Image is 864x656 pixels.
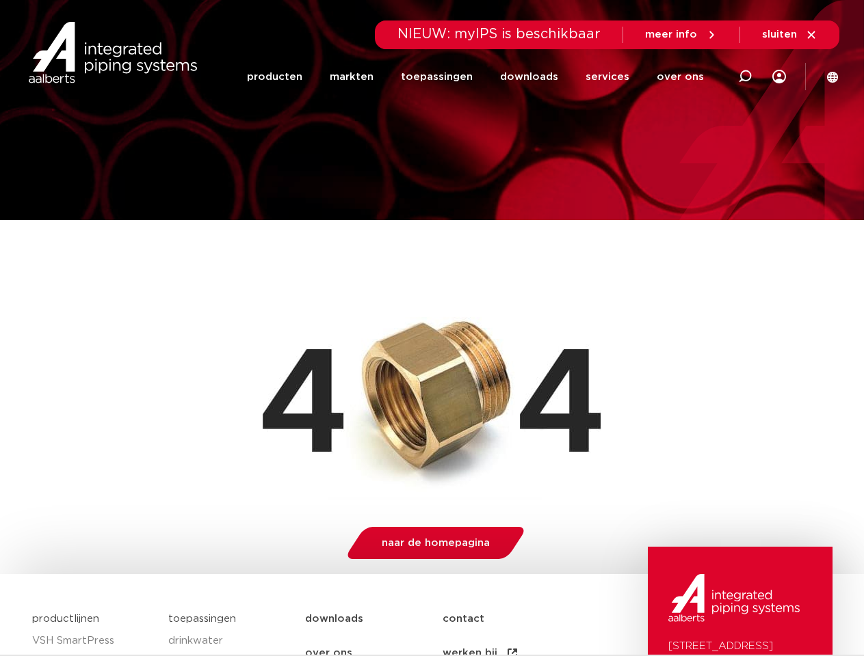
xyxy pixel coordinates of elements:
nav: Menu [247,51,704,103]
a: toepassingen [401,51,473,103]
h1: Pagina niet gevonden [32,227,833,271]
a: downloads [305,602,443,636]
a: contact [443,602,580,636]
a: productlijnen [32,614,99,624]
a: toepassingen [168,614,236,624]
a: markten [330,51,374,103]
a: sluiten [762,29,817,41]
span: NIEUW: myIPS is beschikbaar [397,27,601,41]
span: meer info [645,29,697,40]
a: producten [247,51,302,103]
a: naar de homepagina [343,527,527,559]
a: over ons [657,51,704,103]
span: sluiten [762,29,797,40]
span: naar de homepagina [382,538,490,548]
a: services [586,51,629,103]
a: drinkwater [168,630,291,652]
a: downloads [500,51,558,103]
a: meer info [645,29,718,41]
a: VSH SmartPress [32,630,155,652]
